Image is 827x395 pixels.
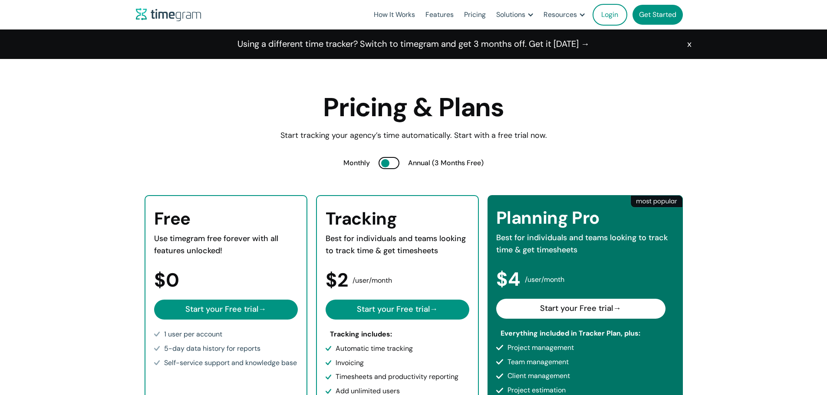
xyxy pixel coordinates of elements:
[326,209,469,229] h3: Tracking
[326,300,469,320] a: Start your Free trial→
[210,130,618,142] div: Start tracking your agency’s time automatically. Start with a free trial now.
[687,38,692,50] div: x
[496,9,525,21] div: Solutions
[507,370,570,382] div: Client management
[336,371,458,383] div: Timesheets and productivity reporting
[336,357,364,369] div: Invoicing
[330,328,392,340] div: Tracking includes:
[544,9,577,21] div: Resources
[593,4,627,26] a: Login
[336,343,413,355] div: Automatic time tracking
[164,328,222,340] div: 1 user per account
[496,232,674,256] div: Best for individuals and teams looking to track time & get timesheets
[507,342,574,354] div: Project management
[154,209,298,229] h3: Free
[154,300,298,320] a: Start your Free trial→
[633,5,683,25] a: Get Started
[353,274,392,287] span: /user/month
[501,327,640,340] div: Everything included in Tracker Plan, plus:
[326,233,469,257] div: Best for individuals and teams looking to track time & get timesheets
[613,303,621,313] span: →
[154,233,298,257] div: Use timegram free forever with all features unlocked!
[496,274,674,286] div: $4
[496,208,674,228] h3: Planning Pro
[210,94,618,121] h1: Pricing & Plans
[164,357,297,369] div: Self-service support and knowledge base
[154,274,298,287] div: $0
[496,299,666,319] a: Start your Free trial→
[430,304,438,314] span: →
[258,304,266,314] span: →
[525,274,564,286] span: /user/month
[343,157,370,169] div: Monthly
[408,157,484,169] div: Annual (3 Months Free)
[326,274,469,287] div: $2
[237,38,590,50] a: Using a different time tracker? Switch to timegram and get 3 months off. Get it [DATE] →
[164,343,260,355] div: 5-day data history for reports
[507,356,569,368] div: Team management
